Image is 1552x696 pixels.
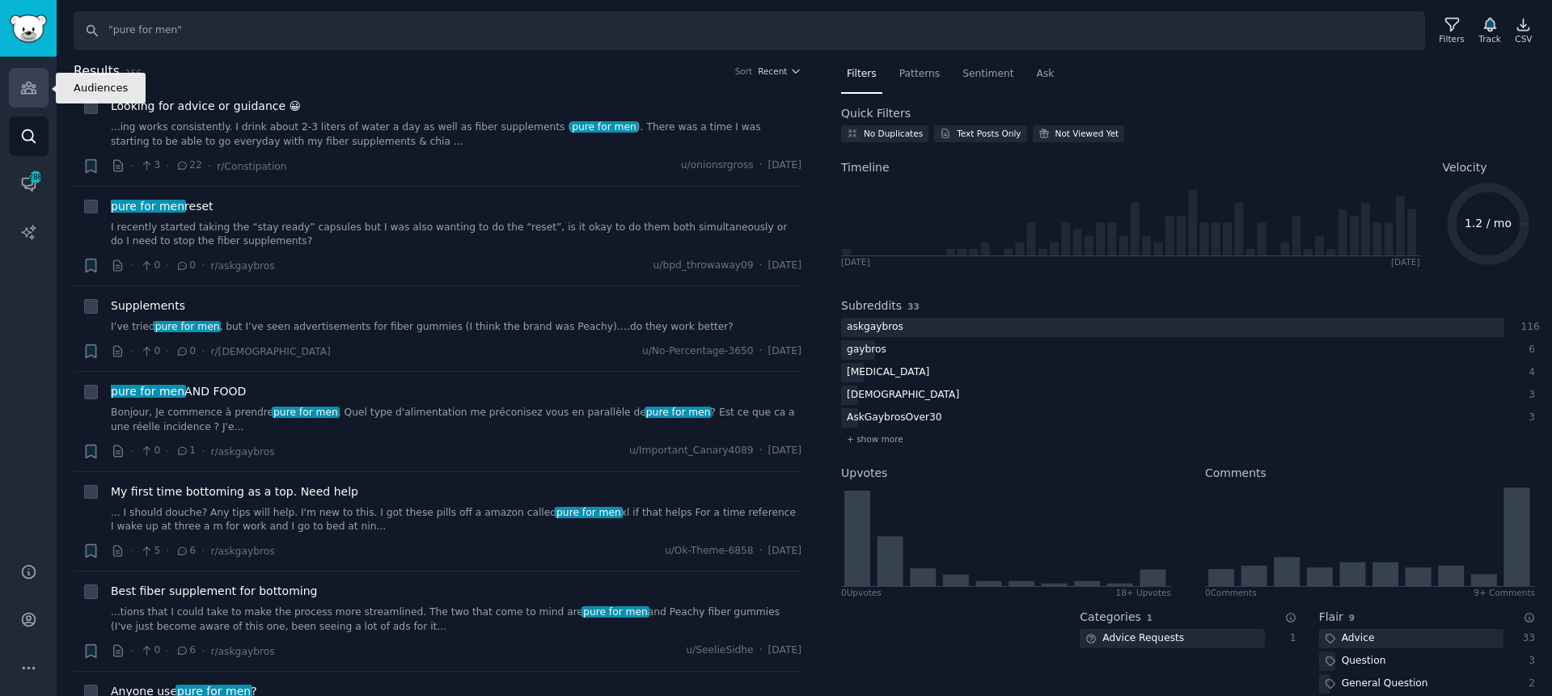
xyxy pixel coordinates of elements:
[1521,388,1536,403] div: 3
[201,542,205,559] span: ·
[140,544,160,559] span: 5
[166,343,169,360] span: ·
[841,465,887,482] h2: Upvotes
[140,643,160,658] span: 0
[1521,411,1536,425] div: 3
[962,67,1013,82] span: Sentiment
[841,363,935,383] div: [MEDICAL_DATA]
[1515,33,1532,44] div: CSV
[111,221,801,249] a: I recently started taking the “stay ready” capsules but I was also wanting to do the “reset”, is ...
[1507,14,1541,48] a: CSV
[768,158,801,173] span: [DATE]
[125,68,142,78] span: 166
[759,259,763,273] span: ·
[1464,217,1511,230] text: 1.2 / mo
[175,158,202,173] span: 22
[1319,652,1392,672] div: Question
[210,260,274,272] span: r/askgaybros
[166,643,169,660] span: ·
[1520,654,1535,669] div: 3
[111,297,185,314] a: Supplements
[175,544,196,559] span: 6
[166,158,169,175] span: ·
[1478,33,1500,44] div: Track
[1391,256,1420,268] div: [DATE]
[581,606,649,618] span: pure for men
[1037,67,1055,82] span: Ask
[131,257,134,274] span: ·
[686,643,753,658] span: u/SeelieSidhe
[759,444,763,458] span: ·
[111,406,801,434] a: Bonjour, Je commence à prendrepure for men. Quel type d'alimentation me préconisez vous en parall...
[140,344,160,359] span: 0
[74,11,1425,50] input: Search Keyword
[166,257,169,274] span: ·
[74,61,120,82] span: Results
[111,120,801,149] a: ...ing works consistently. I drink about 2-3 liters of water a day as well as fiber supplements (...
[201,443,205,460] span: ·
[847,67,877,82] span: Filters
[166,542,169,559] span: ·
[1205,465,1267,482] h2: Comments
[957,128,1021,139] div: Text Posts Only
[768,444,801,458] span: [DATE]
[759,344,763,359] span: ·
[210,546,274,557] span: r/askgaybros
[759,544,763,559] span: ·
[768,259,801,273] span: [DATE]
[175,344,196,359] span: 0
[131,343,134,360] span: ·
[847,433,903,445] span: + show more
[111,583,317,600] a: Best fiber supplement for bottoming
[175,444,196,458] span: 1
[758,65,787,77] span: Recent
[899,67,940,82] span: Patterns
[272,407,339,418] span: pure for men
[175,643,196,658] span: 6
[210,646,274,657] span: r/askgaybros
[642,344,754,359] span: u/No-Percentage-3650
[629,444,754,458] span: u/Important_Canary4089
[570,121,637,133] span: pure for men
[131,542,134,559] span: ·
[841,587,882,598] div: 0 Upvote s
[111,483,358,500] span: My first time bottoming as a top. Need help
[759,643,763,658] span: ·
[109,200,186,213] span: pure for men
[759,158,763,173] span: ·
[201,257,205,274] span: ·
[758,65,801,77] button: Recent
[201,643,205,660] span: ·
[1474,587,1535,598] div: 9+ Comments
[154,321,221,332] span: pure for men
[768,344,801,359] span: [DATE]
[9,164,49,204] a: 288
[166,443,169,460] span: ·
[735,65,753,77] div: Sort
[175,259,196,273] span: 0
[10,15,47,43] img: GummySearch logo
[1520,677,1535,691] div: 2
[131,643,134,660] span: ·
[841,159,890,176] span: Timeline
[1319,674,1434,694] div: General Question
[1443,159,1487,176] span: Velocity
[111,383,246,400] span: AND FOOD
[907,302,920,311] span: 33
[1319,629,1381,649] div: Advice
[841,105,911,122] h2: Quick Filters
[201,343,205,360] span: ·
[768,643,801,658] span: [DATE]
[140,259,160,273] span: 0
[841,318,909,338] div: askgaybros
[140,158,160,173] span: 3
[841,256,870,268] div: [DATE]
[1439,33,1464,44] div: Filters
[681,158,754,173] span: u/onionsrgross
[140,444,160,458] span: 0
[111,98,301,115] a: Looking for advice or guidance 😀
[653,259,754,273] span: u/bpd_throwaway09
[841,340,892,361] div: gaybros
[841,297,902,314] h2: Subreddits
